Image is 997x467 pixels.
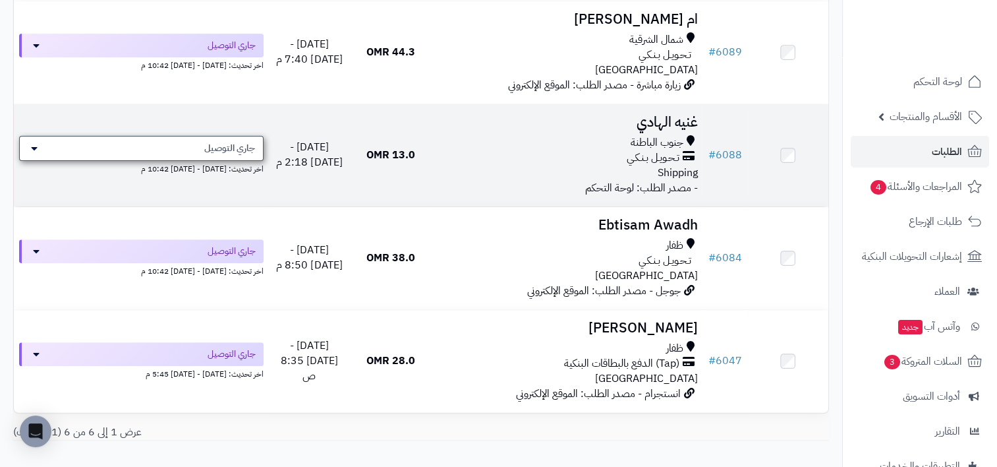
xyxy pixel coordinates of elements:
span: السلات المتروكة [883,352,962,371]
span: [GEOGRAPHIC_DATA] [594,268,697,284]
a: التقارير [851,416,989,447]
span: Shipping [657,165,697,181]
span: [DATE] - [DATE] 7:40 م [276,36,342,67]
span: جاري التوصيل [208,39,256,52]
span: [DATE] - [DATE] 2:18 م [276,139,342,170]
span: # [708,44,715,60]
div: اخر تحديث: [DATE] - [DATE] 10:42 م [19,263,264,277]
span: # [708,353,715,369]
a: لوحة التحكم [851,66,989,98]
span: وآتس آب [897,317,960,336]
h3: غنيه الهادي [437,115,698,130]
img: logo-2.png [907,31,984,59]
span: أدوات التسويق [903,387,960,406]
a: السلات المتروكة3 [851,346,989,377]
span: جنوب الباطنة [630,135,683,150]
a: #6084 [708,250,741,266]
span: [DATE] - [DATE] 8:35 ص [281,338,338,384]
span: 44.3 OMR [366,44,415,60]
span: تـحـويـل بـنـكـي [626,150,679,166]
div: اخر تحديث: [DATE] - [DATE] 10:42 م [19,57,264,71]
span: جاري التوصيل [208,348,256,361]
span: ظفار [666,238,683,253]
span: الطلبات [932,142,962,161]
span: 4 [870,180,886,195]
span: جاري التوصيل [204,142,255,155]
a: #6047 [708,353,741,369]
span: تـحـويـل بـنـكـي [638,253,691,268]
span: جاري التوصيل [208,245,256,258]
h3: [PERSON_NAME] [437,321,698,336]
span: 3 [884,355,900,369]
span: شمال الشرقية [629,32,683,47]
span: # [708,250,715,266]
span: [GEOGRAPHIC_DATA] [594,62,697,78]
span: طلبات الإرجاع [909,212,962,231]
a: #6089 [708,44,741,60]
a: المراجعات والأسئلة4 [851,171,989,202]
span: المراجعات والأسئلة [869,177,962,196]
span: لوحة التحكم [913,73,962,91]
a: العملاء [851,276,989,307]
div: اخر تحديث: [DATE] - [DATE] 5:45 م [19,366,264,380]
span: (Tap) الدفع بالبطاقات البنكية [563,356,679,371]
td: - مصدر الطلب: لوحة التحكم [432,104,703,206]
span: انستجرام - مصدر الطلب: الموقع الإلكتروني [515,386,680,402]
a: #6088 [708,147,741,163]
span: ظفار [666,341,683,356]
a: إشعارات التحويلات البنكية [851,241,989,272]
span: إشعارات التحويلات البنكية [862,247,962,266]
a: طلبات الإرجاع [851,206,989,237]
a: الطلبات [851,136,989,168]
h3: Ebtisam Awadh [437,218,698,233]
span: 13.0 OMR [366,147,415,163]
span: [GEOGRAPHIC_DATA] [594,371,697,387]
span: تـحـويـل بـنـكـي [638,47,691,63]
span: [DATE] - [DATE] 8:50 م [276,242,342,273]
div: اخر تحديث: [DATE] - [DATE] 10:42 م [19,161,264,175]
span: 28.0 OMR [366,353,415,369]
span: جديد [898,320,923,334]
div: Open Intercom Messenger [20,416,51,447]
span: جوجل - مصدر الطلب: الموقع الإلكتروني [527,283,680,299]
span: زيارة مباشرة - مصدر الطلب: الموقع الإلكتروني [507,77,680,93]
a: أدوات التسويق [851,381,989,412]
span: 38.0 OMR [366,250,415,266]
span: التقارير [935,422,960,441]
div: عرض 1 إلى 6 من 6 (1 صفحات) [3,425,421,440]
span: العملاء [934,282,960,301]
h3: ام [PERSON_NAME] [437,12,698,27]
a: وآتس آبجديد [851,311,989,342]
span: # [708,147,715,163]
span: الأقسام والمنتجات [890,108,962,126]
